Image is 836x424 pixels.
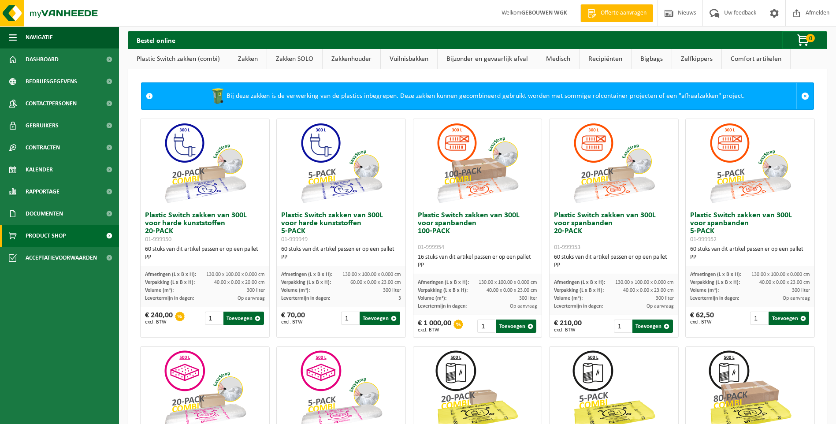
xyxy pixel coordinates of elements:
[751,272,810,277] span: 130.00 x 100.00 x 0.000 cm
[281,288,310,293] span: Volume (m³):
[281,212,401,243] h3: Plastic Switch zakken van 300L voor harde kunststoffen 5-PACK
[510,304,537,309] span: Op aanvraag
[145,272,196,277] span: Afmetingen (L x B x H):
[690,288,719,293] span: Volume (m³):
[205,312,223,325] input: 1
[690,312,714,325] div: € 62,50
[656,296,674,301] span: 300 liter
[383,288,401,293] span: 300 liter
[145,320,173,325] span: excl. BTW
[438,49,537,69] a: Bijzonder en gevaarlijk afval
[690,320,714,325] span: excl. BTW
[26,48,59,71] span: Dashboard
[706,119,794,207] img: 01-999952
[783,296,810,301] span: Op aanvraag
[281,280,331,285] span: Verpakking (L x B x H):
[281,296,330,301] span: Levertermijn in dagen:
[570,119,658,207] img: 01-999953
[722,49,790,69] a: Comfort artikelen
[690,212,810,243] h3: Plastic Switch zakken van 300L voor spanbanden 5-PACK
[479,280,537,285] span: 130.00 x 100.00 x 0.000 cm
[554,280,605,285] span: Afmetingen (L x B x H):
[145,212,265,243] h3: Plastic Switch zakken van 300L voor harde kunststoffen 20-PACK
[554,212,674,251] h3: Plastic Switch zakken van 300L voor spanbanden 20-PACK
[145,236,171,243] span: 01-999950
[690,236,717,243] span: 01-999952
[342,272,401,277] span: 130.00 x 100.00 x 0.000 cm
[769,312,809,325] button: Toevoegen
[672,49,721,69] a: Zelfkippers
[157,83,796,109] div: Bij deze zakken is de verwerking van de plastics inbegrepen. Deze zakken kunnen gecombineerd gebr...
[690,253,810,261] div: PP
[26,93,77,115] span: Contactpersonen
[26,26,53,48] span: Navigatie
[238,296,265,301] span: Op aanvraag
[281,312,305,325] div: € 70,00
[145,296,194,301] span: Levertermijn in dagen:
[281,272,332,277] span: Afmetingen (L x B x H):
[554,304,603,309] span: Levertermijn in dagen:
[418,244,444,251] span: 01-999954
[381,49,437,69] a: Vuilnisbakken
[433,119,521,207] img: 01-999954
[145,253,265,261] div: PP
[554,244,580,251] span: 01-999953
[145,312,173,325] div: € 240,00
[26,247,97,269] span: Acceptatievoorwaarden
[281,253,401,261] div: PP
[26,137,60,159] span: Contracten
[26,181,59,203] span: Rapportage
[161,119,249,207] img: 01-999950
[759,280,810,285] span: 40.00 x 0.00 x 23.00 cm
[145,288,174,293] span: Volume (m³):
[323,49,380,69] a: Zakkenhouder
[341,312,359,325] input: 1
[418,280,469,285] span: Afmetingen (L x B x H):
[537,49,579,69] a: Medisch
[418,327,451,333] span: excl. BTW
[806,34,815,42] span: 0
[487,288,537,293] span: 40.00 x 0.00 x 23.00 cm
[418,212,538,251] h3: Plastic Switch zakken van 300L voor spanbanden 100-PACK
[647,304,674,309] span: Op aanvraag
[521,10,567,16] strong: GEBOUWEN WGK
[690,296,739,301] span: Levertermijn in dagen:
[792,288,810,293] span: 300 liter
[580,49,631,69] a: Recipiënten
[623,288,674,293] span: 40.00 x 0.00 x 23.00 cm
[350,280,401,285] span: 60.00 x 0.00 x 23.00 cm
[26,225,66,247] span: Product Shop
[554,253,674,269] div: 60 stuks van dit artikel passen er op een pallet
[519,296,537,301] span: 300 liter
[750,312,768,325] input: 1
[554,261,674,269] div: PP
[496,320,536,333] button: Toevoegen
[690,245,810,261] div: 60 stuks van dit artikel passen er op een pallet
[26,203,63,225] span: Documenten
[128,49,229,69] a: Plastic Switch zakken (combi)
[418,304,467,309] span: Levertermijn in dagen:
[145,245,265,261] div: 60 stuks van dit artikel passen er op een pallet
[281,245,401,261] div: 60 stuks van dit artikel passen er op een pallet
[26,159,53,181] span: Kalender
[214,280,265,285] span: 40.00 x 0.00 x 20.00 cm
[267,49,322,69] a: Zakken SOLO
[632,49,672,69] a: Bigbags
[145,280,195,285] span: Verpakking (L x B x H):
[477,320,495,333] input: 1
[247,288,265,293] span: 300 liter
[598,9,649,18] span: Offerte aanvragen
[223,312,264,325] button: Toevoegen
[229,49,267,69] a: Zakken
[281,236,308,243] span: 01-999949
[418,253,538,269] div: 16 stuks van dit artikel passen er op een pallet
[281,320,305,325] span: excl. BTW
[782,31,826,49] button: 0
[690,272,741,277] span: Afmetingen (L x B x H):
[418,261,538,269] div: PP
[26,71,77,93] span: Bedrijfsgegevens
[297,119,385,207] img: 01-999949
[554,327,582,333] span: excl. BTW
[554,288,604,293] span: Verpakking (L x B x H):
[418,288,468,293] span: Verpakking (L x B x H):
